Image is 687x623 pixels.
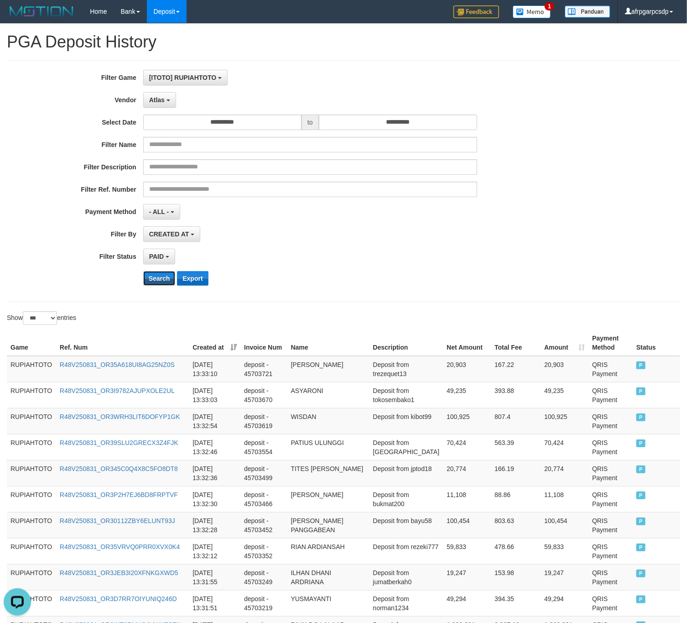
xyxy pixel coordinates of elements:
[189,512,240,538] td: [DATE] 13:32:28
[240,434,287,460] td: deposit - 45703554
[143,204,180,220] button: - ALL -
[588,512,633,538] td: QRIS Payment
[443,590,491,616] td: 49,294
[149,208,169,215] span: - ALL -
[143,249,175,264] button: PAID
[491,356,541,382] td: 167.22
[491,590,541,616] td: 394.35
[370,330,443,356] th: Description
[491,564,541,590] td: 153.98
[636,518,645,525] span: PAID
[287,330,370,356] th: Name
[443,356,491,382] td: 20,903
[60,361,175,368] a: R48V250831_OR35A618UI8AG25NZ0S
[443,460,491,486] td: 20,774
[189,382,240,408] td: [DATE] 13:33:03
[636,596,645,603] span: PAID
[7,460,56,486] td: RUPIAHTOTO
[287,356,370,382] td: [PERSON_NAME]
[149,96,165,104] span: Atlas
[636,440,645,447] span: PAID
[189,486,240,512] td: [DATE] 13:32:30
[240,590,287,616] td: deposit - 45703219
[189,408,240,434] td: [DATE] 13:32:54
[541,356,588,382] td: 20,903
[149,74,217,81] span: [ITOTO] RUPIAHTOTO
[60,595,177,602] a: R48V250831_OR3D7RR7OIYUNIQ246D
[7,330,56,356] th: Game
[541,330,588,356] th: Amount: activate to sort column ascending
[636,361,645,369] span: PAID
[4,4,31,31] button: Open LiveChat chat widget
[302,115,319,130] span: to
[7,5,76,18] img: MOTION_logo.png
[189,460,240,486] td: [DATE] 13:32:36
[60,491,178,498] a: R48V250831_OR3P2H7EJ6BD8FRPTVF
[588,538,633,564] td: QRIS Payment
[541,460,588,486] td: 20,774
[60,569,178,576] a: R48V250831_OR3JEB3I20XFNKGXWD5
[588,590,633,616] td: QRIS Payment
[588,564,633,590] td: QRIS Payment
[491,512,541,538] td: 803.63
[491,486,541,512] td: 88.86
[7,311,76,325] label: Show entries
[143,70,228,85] button: [ITOTO] RUPIAHTOTO
[541,408,588,434] td: 100,925
[189,590,240,616] td: [DATE] 13:31:51
[453,5,499,18] img: Feedback.jpg
[443,538,491,564] td: 59,833
[149,230,189,238] span: CREATED AT
[143,92,176,108] button: Atlas
[541,538,588,564] td: 59,833
[287,460,370,486] td: TITES [PERSON_NAME]
[240,564,287,590] td: deposit - 45703249
[60,517,175,524] a: R48V250831_OR30112ZBY6ELUNT93J
[541,564,588,590] td: 19,247
[370,434,443,460] td: Deposit from [GEOGRAPHIC_DATA]
[189,434,240,460] td: [DATE] 13:32:46
[287,590,370,616] td: YUSMAYANTI
[636,570,645,577] span: PAID
[240,408,287,434] td: deposit - 45703619
[588,434,633,460] td: QRIS Payment
[60,387,175,394] a: R48V250831_OR3I9782AJUPXOLE2UL
[189,356,240,382] td: [DATE] 13:33:10
[240,382,287,408] td: deposit - 45703670
[636,387,645,395] span: PAID
[541,590,588,616] td: 49,294
[370,356,443,382] td: Deposit from trezequet13
[60,465,178,472] a: R48V250831_OR345C0Q4X8C5FO8DT8
[189,564,240,590] td: [DATE] 13:31:55
[370,564,443,590] td: Deposit from jumatberkah0
[588,330,633,356] th: Payment Method
[7,33,680,51] h1: PGA Deposit History
[287,512,370,538] td: [PERSON_NAME] PANGGABEAN
[588,486,633,512] td: QRIS Payment
[370,408,443,434] td: Deposit from kibot99
[491,434,541,460] td: 563.39
[565,5,610,18] img: panduan.png
[60,543,180,550] a: R48V250831_OR35VRVQ0PRR0XVX0K4
[287,486,370,512] td: [PERSON_NAME]
[287,408,370,434] td: WISDAN
[588,460,633,486] td: QRIS Payment
[240,356,287,382] td: deposit - 45703721
[541,486,588,512] td: 11,108
[7,408,56,434] td: RUPIAHTOTO
[443,486,491,512] td: 11,108
[636,466,645,473] span: PAID
[7,538,56,564] td: RUPIAHTOTO
[545,2,554,10] span: 1
[56,330,189,356] th: Ref. Num
[60,413,180,420] a: R48V250831_OR3WRH3LIT6DOFYP1GK
[443,434,491,460] td: 70,424
[370,512,443,538] td: Deposit from bayu58
[7,486,56,512] td: RUPIAHTOTO
[143,226,201,242] button: CREATED AT
[240,460,287,486] td: deposit - 45703499
[443,330,491,356] th: Net Amount
[541,382,588,408] td: 49,235
[491,382,541,408] td: 393.88
[491,460,541,486] td: 166.19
